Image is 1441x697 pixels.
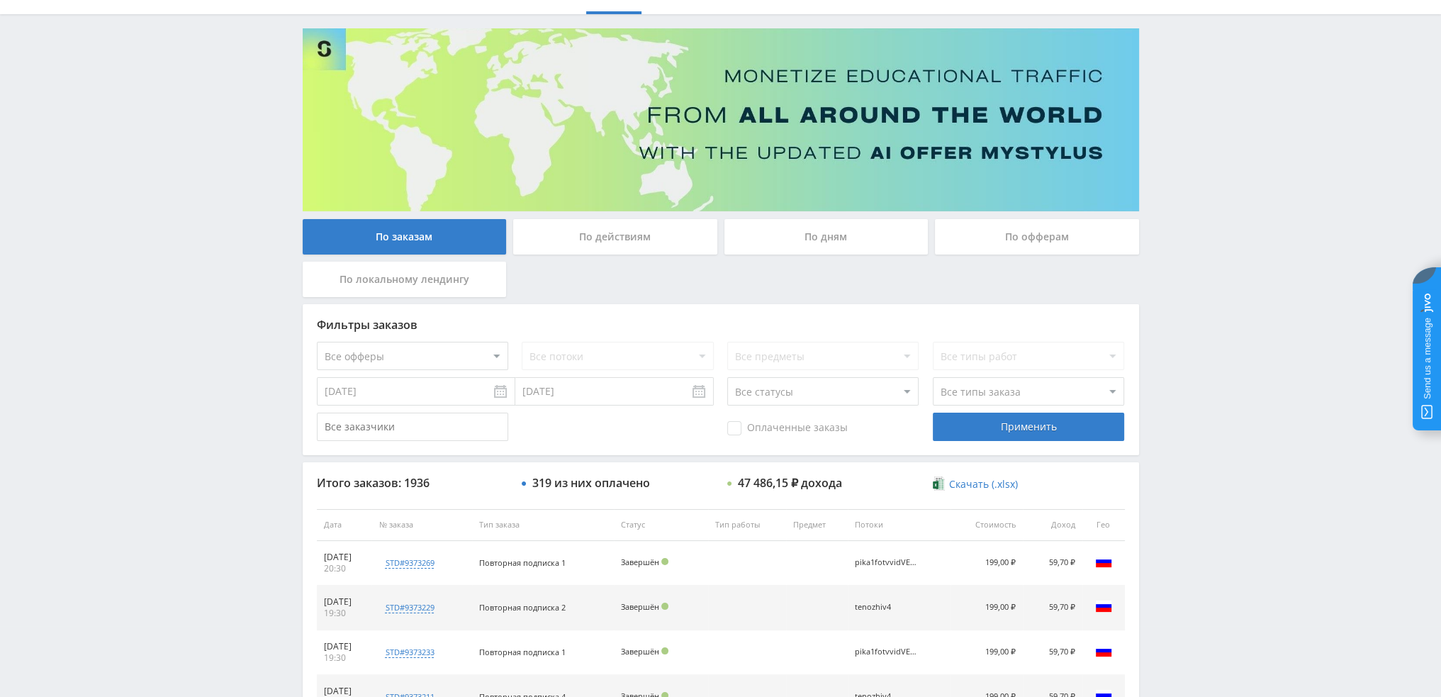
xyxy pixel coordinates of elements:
[786,509,848,541] th: Предмет
[371,509,471,541] th: № заказа
[324,563,365,574] div: 20:30
[848,509,951,541] th: Потоки
[303,219,507,255] div: По заказам
[855,647,919,657] div: pika1fotvvidVEO3
[935,219,1139,255] div: По офферам
[951,509,1023,541] th: Стоимость
[1095,553,1112,570] img: rus.png
[1082,509,1125,541] th: Гео
[324,608,365,619] div: 19:30
[621,557,659,567] span: Завершён
[317,318,1125,331] div: Фильтры заказов
[1095,598,1112,615] img: rus.png
[951,541,1023,586] td: 199,00 ₽
[317,476,508,489] div: Итого заказов: 1936
[1023,509,1082,541] th: Доход
[324,641,365,652] div: [DATE]
[513,219,717,255] div: По действиям
[324,596,365,608] div: [DATE]
[479,602,566,613] span: Повторная подписка 2
[532,476,650,489] div: 319 из них оплачено
[933,477,1018,491] a: Скачать (.xlsx)
[855,603,919,612] div: tenozhiv4
[317,509,372,541] th: Дата
[472,509,614,541] th: Тип заказа
[621,646,659,657] span: Завершён
[724,219,929,255] div: По дням
[385,557,434,569] div: std#9373269
[949,479,1018,490] span: Скачать (.xlsx)
[303,28,1139,211] img: Banner
[479,557,566,568] span: Повторная подписка 1
[1023,630,1082,675] td: 59,70 ₽
[621,601,659,612] span: Завершён
[708,509,786,541] th: Тип работы
[324,686,365,697] div: [DATE]
[661,558,668,565] span: Подтвержден
[317,413,508,441] input: Все заказчики
[855,558,919,567] div: pika1fotvvidVEO3
[933,413,1124,441] div: Применить
[738,476,842,489] div: 47 486,15 ₽ дохода
[1023,586,1082,630] td: 59,70 ₽
[479,647,566,657] span: Повторная подписка 1
[303,262,507,297] div: По локальному лендингу
[951,630,1023,675] td: 199,00 ₽
[324,652,365,664] div: 19:30
[933,476,945,491] img: xlsx
[614,509,708,541] th: Статус
[324,552,365,563] div: [DATE]
[1095,642,1112,659] img: rus.png
[951,586,1023,630] td: 199,00 ₽
[661,647,668,654] span: Подтвержден
[385,602,434,613] div: std#9373229
[385,647,434,658] div: std#9373233
[727,421,848,435] span: Оплаченные заказы
[1023,541,1082,586] td: 59,70 ₽
[661,603,668,610] span: Подтвержден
